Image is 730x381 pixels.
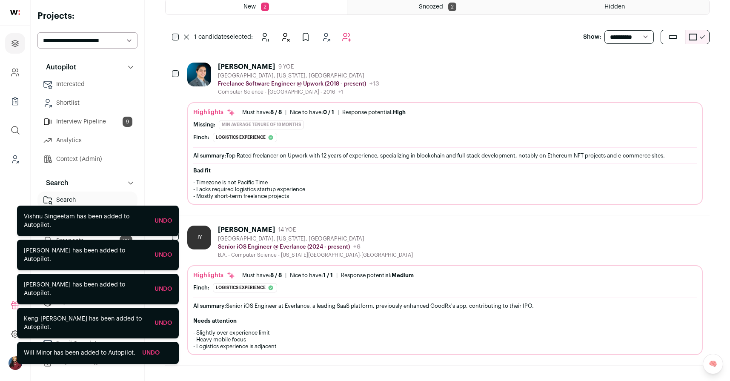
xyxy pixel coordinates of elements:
div: JY [187,226,211,249]
div: Will Minor has been added to Autopilot. [24,349,135,357]
span: 8 / 8 [270,109,282,115]
h2: Projects: [37,10,137,22]
span: Snoozed [419,4,443,10]
p: Search [41,178,69,188]
button: Add to Prospects [297,29,314,46]
span: AI summary: [193,303,226,309]
h2: Needs attention [193,318,697,324]
div: Highlights [193,108,235,117]
button: Add to Shortlist [318,29,335,46]
a: Interested [37,76,137,93]
div: [PERSON_NAME] has been added to Autopilot. [24,281,148,298]
div: [GEOGRAPHIC_DATA], [US_STATE], [GEOGRAPHIC_DATA] [218,235,413,242]
div: Must have: [242,109,282,116]
img: 2fce494e539860b88f15b1fa93c54cb1e190f80f8bbd83032f8bfb5a082d98f6.jpg [187,63,211,86]
div: Computer Science - [GEOGRAPHIC_DATA] - 2016 [218,89,379,95]
span: Medium [392,272,414,278]
a: Company and ATS Settings [5,62,25,83]
span: New [243,4,256,10]
div: [PERSON_NAME] [218,226,275,234]
a: Interview Pipeline9 [37,113,137,130]
button: Hide [277,29,294,46]
div: Finch: [193,134,209,141]
span: 0 / 1 [323,109,334,115]
a: Shortlist [37,95,137,112]
span: 1 candidate [194,34,227,40]
a: Undo [142,350,160,356]
span: 2 [448,3,456,11]
a: Undo [155,320,172,326]
div: B.A. - Computer Science - [US_STATE][GEOGRAPHIC_DATA]-[GEOGRAPHIC_DATA] [218,252,413,258]
a: Projects [5,33,25,54]
div: Nice to have: [290,272,333,279]
div: Must have: [242,272,282,279]
span: 9 [123,117,132,127]
span: 14 YOE [278,226,296,233]
a: Leads (Backoffice) [5,149,25,169]
a: Undo [155,286,172,292]
div: Senior iOS Engineer at Everlance, a leading SaaS platform, previously enhanced GoodRx's app, cont... [193,301,697,310]
p: Freelance Software Engineer @ Upwork (2018 - present) [218,80,366,87]
p: - Timezone is not Pacific Time - Lacks required logistics startup experience - Mostly short-term ... [193,179,697,200]
button: Search [37,175,137,192]
div: Vishnu Singeetam has been added to Autopilot. [24,212,148,229]
p: Autopilot [41,62,76,72]
span: High [393,109,406,115]
span: 2 [261,3,269,11]
a: 🧠 [703,354,723,374]
div: [GEOGRAPHIC_DATA], [US_STATE], [GEOGRAPHIC_DATA] [218,72,379,79]
div: Response potential: [341,272,414,279]
a: Search [37,192,137,209]
a: Company Lists [5,91,25,112]
span: 8 / 8 [270,272,282,278]
ul: | | [242,272,414,279]
span: +1 [338,89,343,95]
span: +13 [369,81,379,87]
a: Undo [155,252,172,258]
p: Show: [583,33,601,41]
div: Top Rated freelancer on Upwork with 12 years of experience, specializing in blockchain and full-s... [193,151,697,160]
div: min average tenure of 18 months [219,120,304,129]
span: Hidden [604,4,625,10]
button: Add to Autopilot [338,29,355,46]
button: Autopilot [37,59,137,76]
div: Keng-[PERSON_NAME] has been added to Autopilot. [24,315,148,332]
img: wellfound-shorthand-0d5821cbd27db2630d0214b213865d53afaa358527fdda9d0ea32b1df1b89c2c.svg [10,10,20,15]
div: [PERSON_NAME] has been added to Autopilot. [24,246,148,264]
p: - Slightly over experience limit - Heavy mobile focus - Logistics experience is adjacent [193,329,697,350]
div: [PERSON_NAME] [218,63,275,71]
a: Context (Admin) [37,151,137,168]
span: selected: [194,33,253,41]
a: Undo [155,218,172,224]
ul: | | [242,109,406,116]
p: Senior iOS Engineer @ Everlance (2024 - present) [218,243,350,250]
div: Finch: [193,284,209,291]
button: Snooze [256,29,273,46]
button: Open dropdown [9,356,22,370]
div: Nice to have: [290,109,334,116]
span: 9 YOE [278,63,294,70]
span: +6 [353,244,361,250]
span: AI summary: [193,153,226,158]
span: 1 / 1 [323,272,333,278]
img: 10010497-medium_jpg [9,356,22,370]
div: Response potential: [342,109,406,116]
div: Highlights [193,271,235,280]
h2: Bad fit [193,167,697,174]
div: Logistics experience [213,133,277,142]
a: [PERSON_NAME] 9 YOE [GEOGRAPHIC_DATA], [US_STATE], [GEOGRAPHIC_DATA] Freelance Software Engineer ... [187,63,703,205]
div: Logistics experience [213,283,277,292]
a: JY [PERSON_NAME] 14 YOE [GEOGRAPHIC_DATA], [US_STATE], [GEOGRAPHIC_DATA] Senior iOS Engineer @ Ev... [187,226,703,355]
div: Missing: [193,121,215,128]
a: Analytics [37,132,137,149]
